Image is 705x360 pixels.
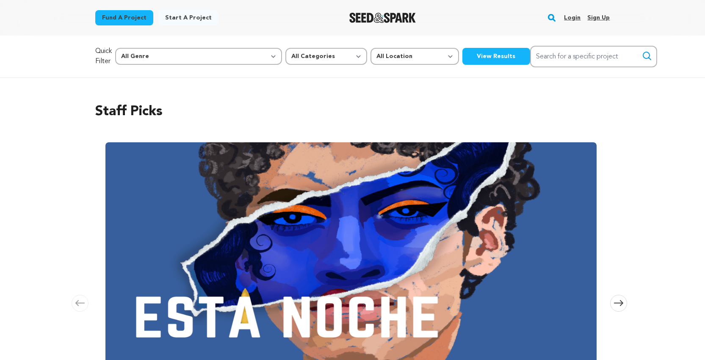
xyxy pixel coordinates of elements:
a: Sign up [587,11,610,25]
a: Login [564,11,581,25]
input: Search for a specific project [530,46,657,67]
img: Seed&Spark Logo Dark Mode [349,13,416,23]
a: Fund a project [95,10,153,25]
a: Seed&Spark Homepage [349,13,416,23]
a: Start a project [158,10,218,25]
h2: Staff Picks [95,102,610,122]
p: Quick Filter [95,46,112,66]
button: View Results [462,48,530,65]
